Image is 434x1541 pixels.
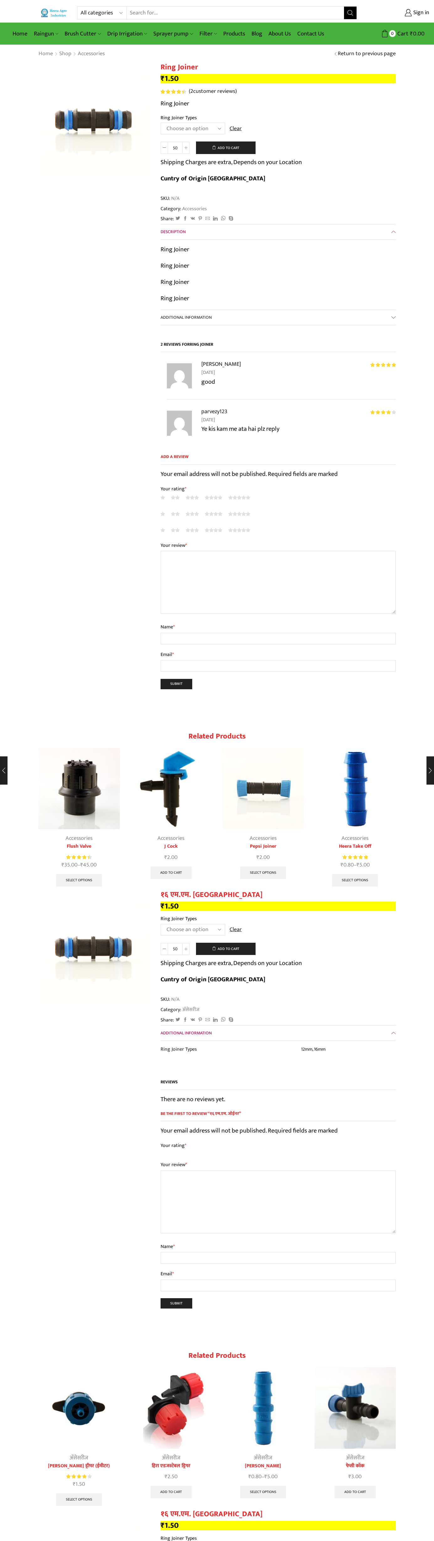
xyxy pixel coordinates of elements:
[342,854,368,861] div: Rated 5.00 out of 5
[161,157,302,167] p: Shipping Charges are extra, Depends on your Location
[56,874,102,887] a: Select options for “Flush Valve”
[181,205,207,213] a: Accessories
[171,510,180,517] a: 2 of 5 stars
[161,114,197,121] label: Ring Joiner Types
[222,1473,304,1481] span: –
[161,974,265,985] b: Cuntry of Origin [GEOGRAPHIC_DATA]
[161,1029,212,1037] span: Additional information
[370,410,391,414] span: Rated out of 5
[201,369,396,377] time: [DATE]
[161,1094,396,1104] p: There are no reviews yet.
[161,1510,396,1519] h1: १६ एम.एम. [GEOGRAPHIC_DATA]
[348,1472,362,1481] bdi: 3.00
[161,63,396,72] h1: Ring Joiner
[219,745,308,883] div: 3 / 10
[389,30,396,37] span: 0
[315,861,396,869] span: –
[161,89,187,94] span: 2
[161,651,396,659] label: Email
[70,1453,88,1463] a: अ‍ॅसेसरीज
[80,860,83,870] span: ₹
[31,26,61,41] a: Raingun
[130,843,212,850] a: J Cock
[222,1462,304,1470] a: [PERSON_NAME]
[66,1473,92,1480] div: Rated 4.00 out of 5
[161,485,396,493] label: Your rating
[161,1046,301,1058] th: Ring Joiner Types
[161,510,165,517] a: 1 of 5 stars
[230,926,242,934] a: Clear options
[201,407,227,416] strong: parvezy123
[301,1046,396,1053] p: 12mm, 16mm
[248,26,265,41] a: Blog
[66,854,89,861] span: Rated out of 5
[161,900,179,913] bdi: 1.50
[205,494,222,501] a: 4 of 5 stars
[38,50,105,58] nav: Breadcrumb
[186,527,199,534] a: 3 of 5 stars
[311,745,400,890] div: 4 / 10
[164,853,167,862] span: ₹
[219,1364,308,1502] div: 3 / 10
[189,88,237,96] a: (2customer reviews)
[188,1349,246,1362] span: Related products
[196,26,220,41] a: Filter
[412,9,429,17] span: Sign in
[161,261,396,271] p: Ring Joiner
[127,1364,216,1502] div: 2 / 10
[38,843,120,850] a: Flush Valve
[294,26,327,41] a: Contact Us
[151,1486,192,1498] a: Add to cart: “हिरा एडजस्टेबल ड्रिपर”
[161,1026,396,1041] a: Additional information
[61,26,104,41] a: Brush Cutter
[66,834,93,843] a: Accessories
[150,26,196,41] a: Sprayer pump
[264,1472,267,1481] span: ₹
[161,72,165,85] span: ₹
[161,1142,396,1149] label: Your rating
[130,1462,212,1470] a: हिरा एडजस्टेबल ड्रिपर
[161,89,186,94] div: Rated 4.50 out of 5
[165,1472,167,1481] span: ₹
[161,915,197,922] label: Ring Joiner Types
[342,854,368,861] span: Rated out of 5
[257,853,259,862] span: ₹
[315,1462,396,1470] a: पेप्सी कॉक
[240,866,286,879] a: Select options for “Pepsi Joiner”
[161,224,396,239] a: Description
[230,125,242,133] a: Clear options
[348,1472,351,1481] span: ₹
[38,861,120,869] span: –
[357,860,359,870] span: ₹
[161,173,265,184] b: Cuntry of Origin [GEOGRAPHIC_DATA]
[171,494,180,501] a: 2 of 5 stars
[338,50,396,58] a: Return to previous page
[161,1125,338,1136] span: Your email address will not be published. Required fields are marked
[161,277,396,287] p: Ring Joiner
[248,1472,251,1481] span: ₹
[196,141,256,154] button: Add to cart
[161,228,186,235] span: Description
[357,860,370,870] bdi: 5.00
[66,854,92,861] div: Rated 4.50 out of 5
[161,454,396,465] span: Add a review
[201,360,241,369] strong: [PERSON_NAME]
[311,1364,400,1502] div: 4 / 10
[161,195,396,202] span: SKU:
[161,244,396,254] p: Ring Joiner
[38,1462,120,1470] a: [PERSON_NAME] ड्रीपर (ईमीटर)
[222,748,304,829] img: Pepsi Joiner
[161,541,396,550] label: Your review
[73,1480,85,1489] bdi: 1.50
[9,26,31,41] a: Home
[228,494,250,501] a: 5 of 5 stars
[38,1367,120,1449] img: हिरा ओनलाईन ड्रीपर (ईमीटर)
[161,1079,396,1090] h2: Reviews
[190,341,213,348] span: Ring Joiner
[38,50,53,58] a: Home
[127,7,344,19] input: Search for...
[254,1453,272,1463] a: अ‍ॅसेसरीज
[161,293,396,303] p: Ring Joiner
[366,7,429,19] a: Sign in
[168,943,182,955] input: Product quantity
